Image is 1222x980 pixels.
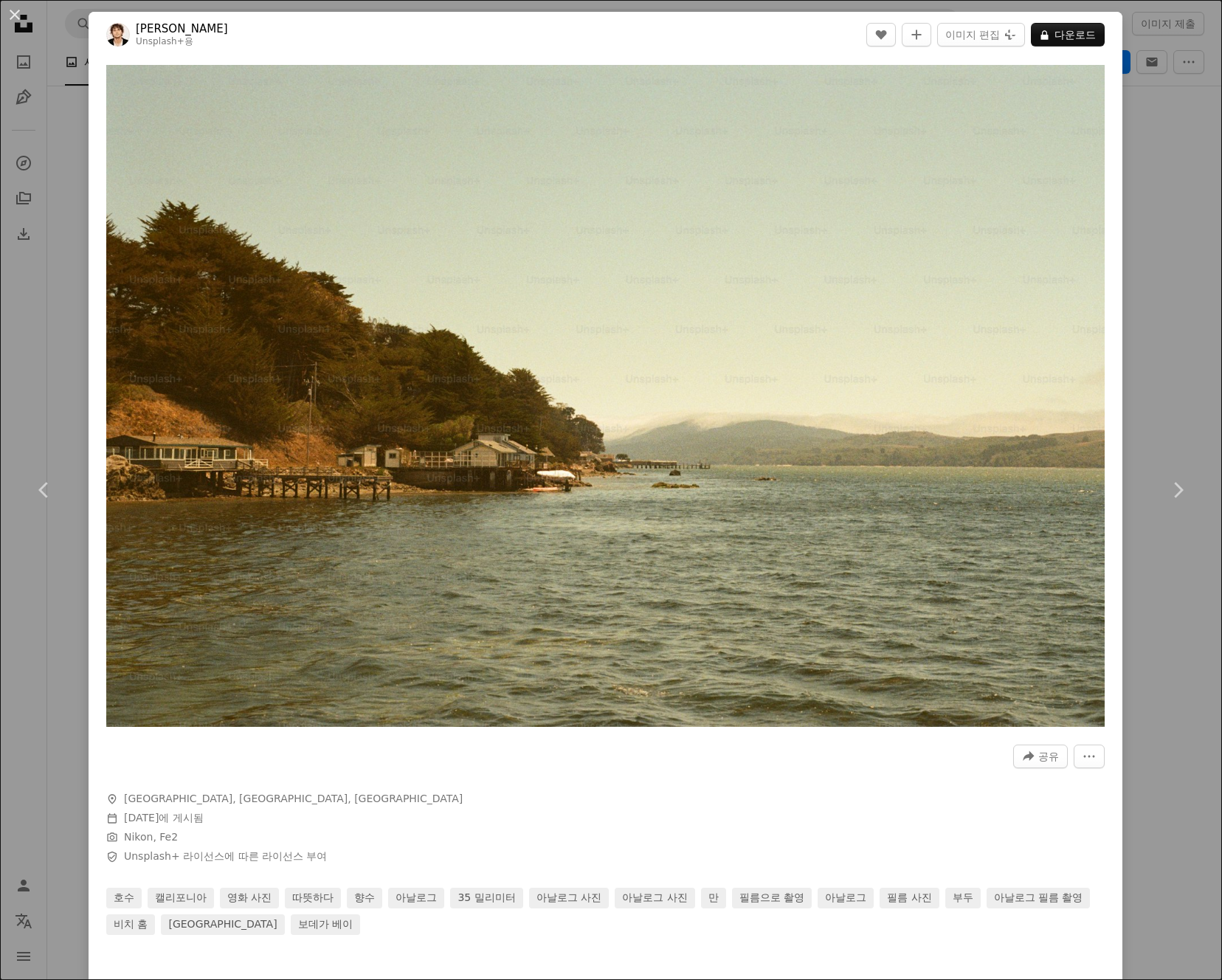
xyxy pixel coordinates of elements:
[148,888,214,908] a: 캘리포니아
[124,850,224,862] a: Unsplash+ 라이선스
[347,888,382,908] a: 향수
[1133,419,1222,561] a: 다음
[124,812,159,824] time: 2025년 6월 15일 오전 1시 44분 1초 GMT+9
[1031,23,1105,46] button: 다운로드
[136,36,184,46] a: Unsplash+
[106,914,155,935] a: 비치 홈
[291,914,360,935] a: 보데가 베이
[285,888,341,908] a: 따뜻하다
[615,888,694,908] a: 아날로그 사진
[106,65,1105,727] button: 이 이미지 확대
[388,888,444,908] a: 아날로그
[136,36,228,48] div: 용
[937,23,1025,46] button: 이미지 편집
[106,23,130,46] img: Andris Braeuer의 프로필로 이동
[124,830,178,845] button: Nikon, Fe2
[529,888,609,908] a: 아날로그 사진
[106,888,142,908] a: 호수
[945,888,981,908] a: 부두
[818,888,874,908] a: 아날로그
[701,888,726,908] a: 만
[161,914,284,935] a: [GEOGRAPHIC_DATA]
[220,888,279,908] a: 영화 사진
[124,849,327,864] span: 에 따른 라이선스 부여
[902,23,931,46] button: 컬렉션에 추가
[1013,745,1068,768] button: 이 이미지 공유
[866,23,896,46] button: 좋아요
[106,65,1105,727] img: 물, 나무, 건물이 있는 해안 풍경.
[124,812,204,824] span: 에 게시됨
[880,888,939,908] a: 필름 사진
[136,21,228,36] a: [PERSON_NAME]
[1074,745,1105,768] button: 더 많은 작업
[732,888,812,908] a: 필름으로 촬영
[450,888,522,908] a: 35 밀리미터
[1038,745,1059,767] span: 공유
[124,792,463,807] span: [GEOGRAPHIC_DATA], [GEOGRAPHIC_DATA], [GEOGRAPHIC_DATA]
[987,888,1091,908] a: 아날로그 필름 촬영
